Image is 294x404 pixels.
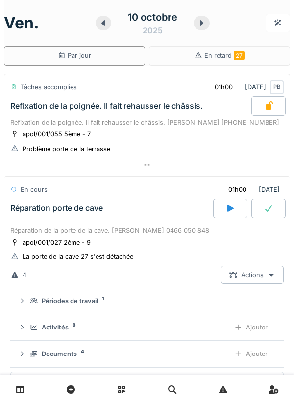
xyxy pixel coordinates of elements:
div: PB [270,80,284,94]
div: Activités [42,323,69,332]
div: La porte de la cave 27 s'est détachée [23,252,133,261]
h1: ven. [4,14,39,32]
div: Réparation de la porte de la cave. [PERSON_NAME] 0466 050 848 [10,226,284,235]
summary: Périodes de travail1 [14,292,280,310]
div: [DATE] [220,180,284,199]
div: apol/001/055 5ème - 7 [23,129,91,139]
span: 27 [234,51,245,60]
div: Ajouter [226,318,276,336]
div: Ajouter [226,345,276,363]
summary: Activités8Ajouter [14,318,280,336]
div: Réparation porte de cave [10,203,103,213]
div: Tâches accomplies [21,82,77,92]
summary: Documents4Ajouter [14,345,280,363]
div: Par jour [58,51,91,60]
div: Périodes de travail [42,296,98,305]
div: 01h00 [215,82,233,92]
div: Documents [42,349,77,358]
div: 2025 [143,25,163,36]
div: En cours [21,185,48,194]
span: En retard [204,52,245,59]
div: Refixation de la poignée. Il fait rehausser le châssis. [PERSON_NAME] [PHONE_NUMBER] [10,118,284,127]
div: [DATE] [206,78,284,96]
div: 4 [23,270,26,279]
div: apol/001/027 2ème - 9 [23,238,91,247]
div: Problème porte de la terrasse [23,144,110,153]
div: Refixation de la poignée. Il fait rehausser le châssis. [10,101,203,111]
div: 01h00 [228,185,246,194]
div: 10 octobre [128,10,177,25]
div: Actions [221,266,284,284]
